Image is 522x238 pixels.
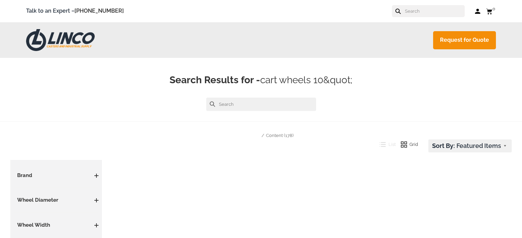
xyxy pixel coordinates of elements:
a: Request for Quote [433,31,496,49]
button: Grid [396,139,418,150]
img: LINCO CASTERS & INDUSTRIAL SUPPLY [26,29,95,51]
a: Content (178) [266,133,293,138]
a: [PHONE_NUMBER] [74,8,124,14]
input: Search [404,5,465,17]
h3: Wheel Diameter [14,197,98,204]
a: Log in [475,8,481,15]
a: 0 [486,7,496,15]
span: 0 [492,6,495,11]
h3: Brand [14,172,98,179]
h3: Wheel Width [14,222,98,229]
a: Products (568) [229,133,259,138]
button: List [374,139,396,150]
input: Search [206,98,316,111]
span: cart wheels 10&quot; [260,74,352,86]
span: Talk to an Expert – [26,7,124,16]
h1: Search Results for - [10,73,512,87]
